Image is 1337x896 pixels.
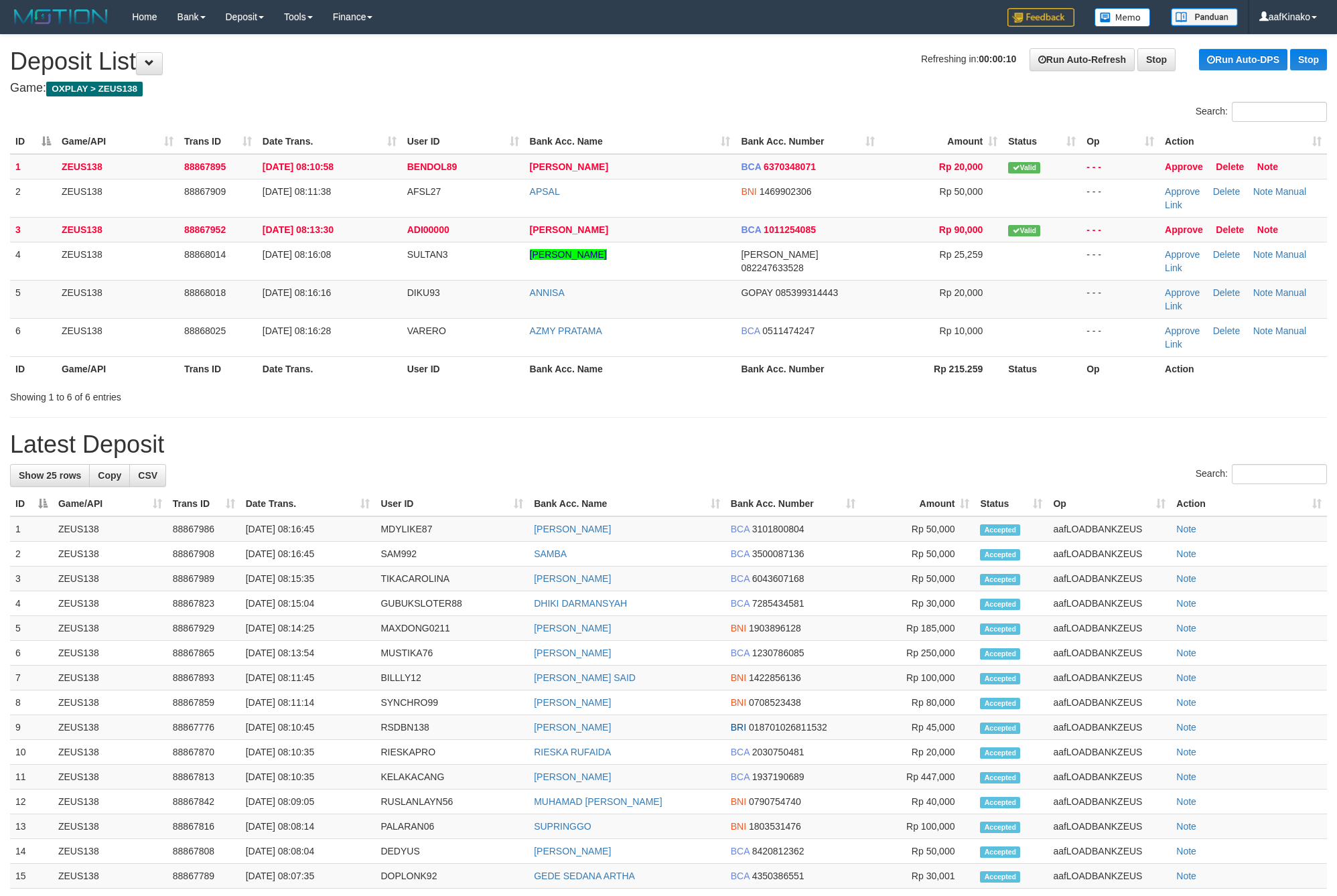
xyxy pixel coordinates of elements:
td: PALARAN06 [375,814,529,839]
a: [PERSON_NAME] SAID [534,672,636,683]
a: [PERSON_NAME] [534,648,611,658]
a: Approve [1165,287,1200,298]
td: ZEUS138 [56,318,179,356]
input: Search: [1232,464,1327,484]
strong: 00:00:10 [979,54,1016,64]
a: Copy [89,464,130,487]
th: Action: activate to sort column ascending [1171,492,1327,516]
th: Op: activate to sort column ascending [1048,492,1171,516]
td: 13 [10,814,53,839]
td: ZEUS138 [53,666,167,690]
a: Note [1176,524,1196,534]
td: [DATE] 08:15:35 [240,567,376,591]
a: [PERSON_NAME] [534,722,611,733]
span: BNI [741,186,756,197]
span: [DATE] 08:16:28 [263,325,331,336]
span: SULTAN3 [407,249,448,260]
a: [PERSON_NAME] [534,697,611,708]
input: Search: [1232,102,1327,122]
span: 88868014 [184,249,226,260]
td: aafLOADBANKZEUS [1048,765,1171,790]
a: APSAL [530,186,560,197]
span: Copy 3500087136 to clipboard [752,548,804,559]
th: Action [1159,356,1327,381]
th: Game/API: activate to sort column ascending [53,492,167,516]
td: 12 [10,790,53,814]
td: Rp 20,000 [861,740,975,765]
span: 88867895 [184,161,226,172]
span: [PERSON_NAME] [741,249,818,260]
span: Copy 082247633528 to clipboard [741,263,803,273]
h4: Game: [10,82,1327,95]
span: BCA [741,224,761,235]
th: Bank Acc. Name: activate to sort column ascending [524,129,736,154]
td: 88867870 [167,740,240,765]
a: Note [1253,249,1273,260]
td: aafLOADBANKZEUS [1048,616,1171,641]
td: 88867989 [167,567,240,591]
td: Rp 40,000 [861,790,975,814]
span: Copy 7285434581 to clipboard [752,598,804,609]
td: Rp 100,000 [861,666,975,690]
span: Copy 1011254085 to clipboard [764,224,816,235]
span: ADI00000 [407,224,449,235]
span: Rp 20,000 [940,287,983,298]
a: Stop [1290,49,1327,70]
th: Bank Acc. Number [735,356,880,381]
a: Note [1257,161,1278,172]
th: User ID: activate to sort column ascending [375,492,529,516]
span: Copy 1937190689 to clipboard [752,771,804,782]
td: 5 [10,280,56,318]
span: BCA [741,161,761,172]
th: Amount: activate to sort column ascending [861,492,975,516]
a: [PERSON_NAME] [530,224,608,235]
td: aafLOADBANKZEUS [1048,740,1171,765]
a: Note [1176,697,1196,708]
td: - - - [1081,179,1159,217]
a: CSV [129,464,166,487]
a: Note [1176,846,1196,856]
td: aafLOADBANKZEUS [1048,715,1171,740]
span: CSV [138,470,157,481]
td: Rp 50,000 [861,516,975,542]
td: 10 [10,740,53,765]
span: Copy 0511474247 to clipboard [762,325,815,336]
a: SUPRINGGO [534,821,591,832]
td: 4 [10,242,56,280]
td: aafLOADBANKZEUS [1048,542,1171,567]
td: Rp 100,000 [861,814,975,839]
span: 88868025 [184,325,226,336]
span: BNI [731,821,746,832]
div: Showing 1 to 6 of 6 entries [10,385,547,404]
span: Accepted [980,723,1020,734]
th: Bank Acc. Number: activate to sort column ascending [735,129,880,154]
a: Note [1176,573,1196,584]
th: Trans ID: activate to sort column ascending [179,129,257,154]
span: Copy 6370348071 to clipboard [764,161,816,172]
th: Game/API [56,356,179,381]
td: [DATE] 08:14:25 [240,616,376,641]
span: Copy 3101800804 to clipboard [752,524,804,534]
td: - - - [1081,242,1159,280]
span: [DATE] 08:16:08 [263,249,331,260]
a: Note [1176,548,1196,559]
a: Show 25 rows [10,464,90,487]
span: BCA [731,747,750,757]
th: Op [1081,356,1159,381]
span: OXPLAY > ZEUS138 [46,82,143,96]
span: 88867952 [184,224,226,235]
span: BCA [731,573,750,584]
td: ZEUS138 [53,715,167,740]
td: 88867859 [167,690,240,715]
td: [DATE] 08:11:45 [240,666,376,690]
a: Manual Link [1165,249,1306,273]
th: Date Trans. [257,356,402,381]
span: 88868018 [184,287,226,298]
td: [DATE] 08:11:14 [240,690,376,715]
th: ID: activate to sort column descending [10,492,53,516]
span: Copy 0790754740 to clipboard [749,796,801,807]
td: 6 [10,318,56,356]
a: Manual Link [1165,186,1306,210]
a: Stop [1137,48,1176,71]
td: - - - [1081,154,1159,179]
